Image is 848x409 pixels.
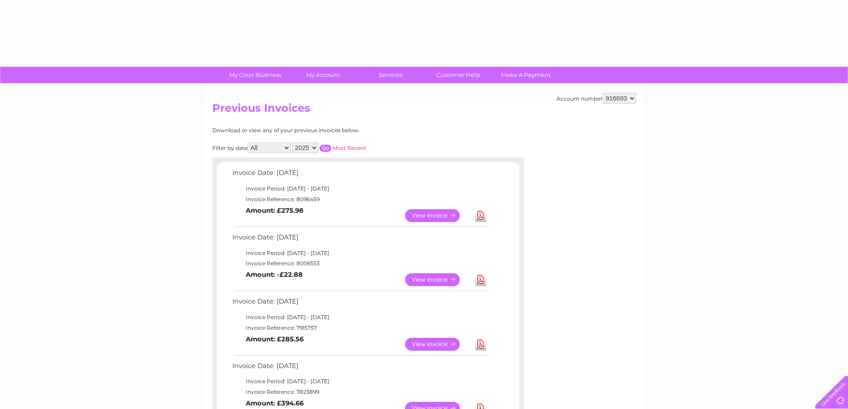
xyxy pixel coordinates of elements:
[230,183,491,194] td: Invoice Period: [DATE] - [DATE]
[405,209,471,222] a: View
[230,312,491,323] td: Invoice Period: [DATE] - [DATE]
[246,399,304,407] b: Amount: £394.66
[230,360,491,377] td: Invoice Date: [DATE]
[230,323,491,333] td: Invoice Reference: 7915757
[230,231,491,248] td: Invoice Date: [DATE]
[333,145,366,151] a: Most Recent
[212,102,636,119] h2: Previous Invoices
[230,258,491,269] td: Invoice Reference: 8006553
[556,93,636,104] div: Account number
[230,296,491,312] td: Invoice Date: [DATE]
[475,338,486,351] a: Download
[405,338,471,351] a: View
[405,273,471,286] a: View
[354,67,427,83] a: Services
[422,67,495,83] a: Customer Help
[246,271,303,279] b: Amount: -£22.88
[230,194,491,205] td: Invoice Reference: 8096459
[246,207,304,215] b: Amount: £275.98
[286,67,360,83] a: My Account
[246,335,304,343] b: Amount: £285.56
[475,209,486,222] a: Download
[212,127,446,134] div: Download or view any of your previous invoices below.
[489,67,563,83] a: Make A Payment
[230,248,491,259] td: Invoice Period: [DATE] - [DATE]
[212,142,446,153] div: Filter by date
[219,67,292,83] a: My Clear Business
[230,376,491,387] td: Invoice Period: [DATE] - [DATE]
[230,387,491,397] td: Invoice Reference: 7823899
[230,167,491,183] td: Invoice Date: [DATE]
[475,273,486,286] a: Download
